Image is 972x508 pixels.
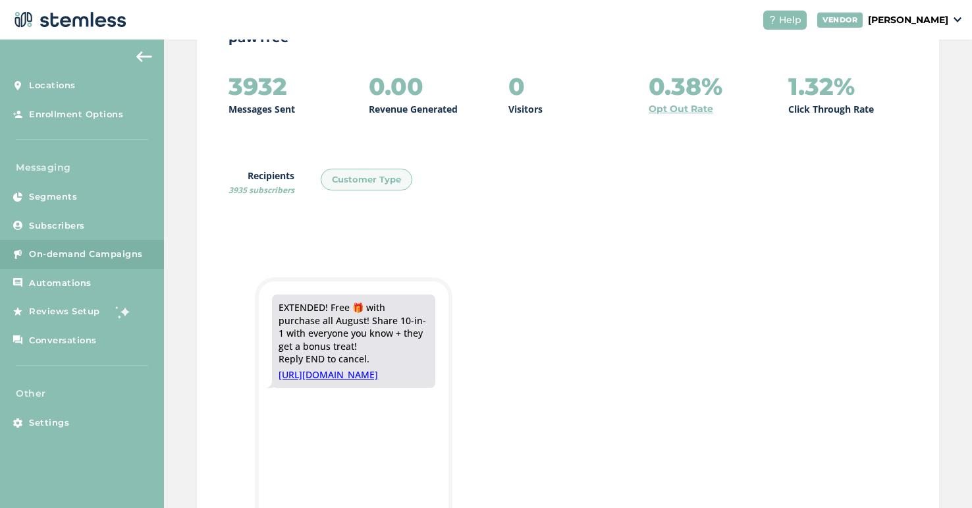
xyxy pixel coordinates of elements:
[649,102,713,116] a: Opt Out Rate
[788,73,855,99] h2: 1.32%
[229,102,295,116] p: Messages Sent
[229,169,294,196] label: Recipients
[649,73,722,99] h2: 0.38%
[788,102,874,116] p: Click Through Rate
[136,51,152,62] img: icon-arrow-back-accent-c549486e.svg
[369,73,423,99] h2: 0.00
[229,184,294,196] span: 3935 subscribers
[321,169,412,191] div: Customer Type
[279,368,429,381] a: [URL][DOMAIN_NAME]
[29,334,97,347] span: Conversations
[369,102,458,116] p: Revenue Generated
[29,108,123,121] span: Enrollment Options
[779,13,801,27] span: Help
[229,73,287,99] h2: 3932
[29,248,143,261] span: On-demand Campaigns
[817,13,863,28] div: VENDOR
[29,305,100,318] span: Reviews Setup
[508,102,543,116] p: Visitors
[508,73,525,99] h2: 0
[906,445,972,508] iframe: Chat Widget
[29,219,85,233] span: Subscribers
[954,17,961,22] img: icon_down-arrow-small-66adaf34.svg
[769,16,776,24] img: icon-help-white-03924b79.svg
[11,7,126,33] img: logo-dark-0685b13c.svg
[29,416,69,430] span: Settings
[29,79,76,92] span: Locations
[868,13,948,27] p: [PERSON_NAME]
[279,301,429,366] div: EXTENDED! Free 🎁 with purchase all August! Share 10-in-1 with everyone you know + they get a bonu...
[29,277,92,290] span: Automations
[110,298,136,325] img: glitter-stars-b7820f95.gif
[29,190,77,204] span: Segments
